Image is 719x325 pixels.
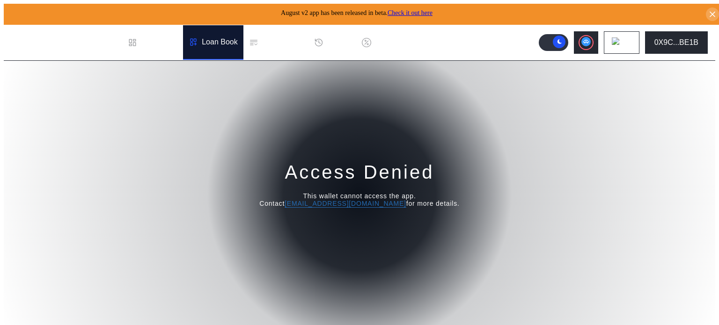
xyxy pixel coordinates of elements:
img: chain logo [612,37,622,48]
div: Dashboard [141,38,177,47]
a: Loan Book [183,25,243,60]
button: 0X9C...BE1B [645,31,708,54]
div: Loan Book [202,38,238,46]
div: Discount Factors [375,38,431,47]
button: chain logo [604,31,639,54]
span: This wallet cannot access the app. Contact for more details. [259,192,460,207]
div: Permissions [262,38,303,47]
div: History [327,38,351,47]
a: Discount Factors [356,25,437,60]
a: Dashboard [122,25,183,60]
a: History [308,25,356,60]
span: August v2 app has been released in beta. [281,9,433,16]
div: Access Denied [285,160,434,184]
div: 0X9C...BE1B [654,38,698,47]
a: [EMAIL_ADDRESS][DOMAIN_NAME] [285,200,406,208]
a: Check it out here [388,9,433,16]
a: Permissions [243,25,308,60]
